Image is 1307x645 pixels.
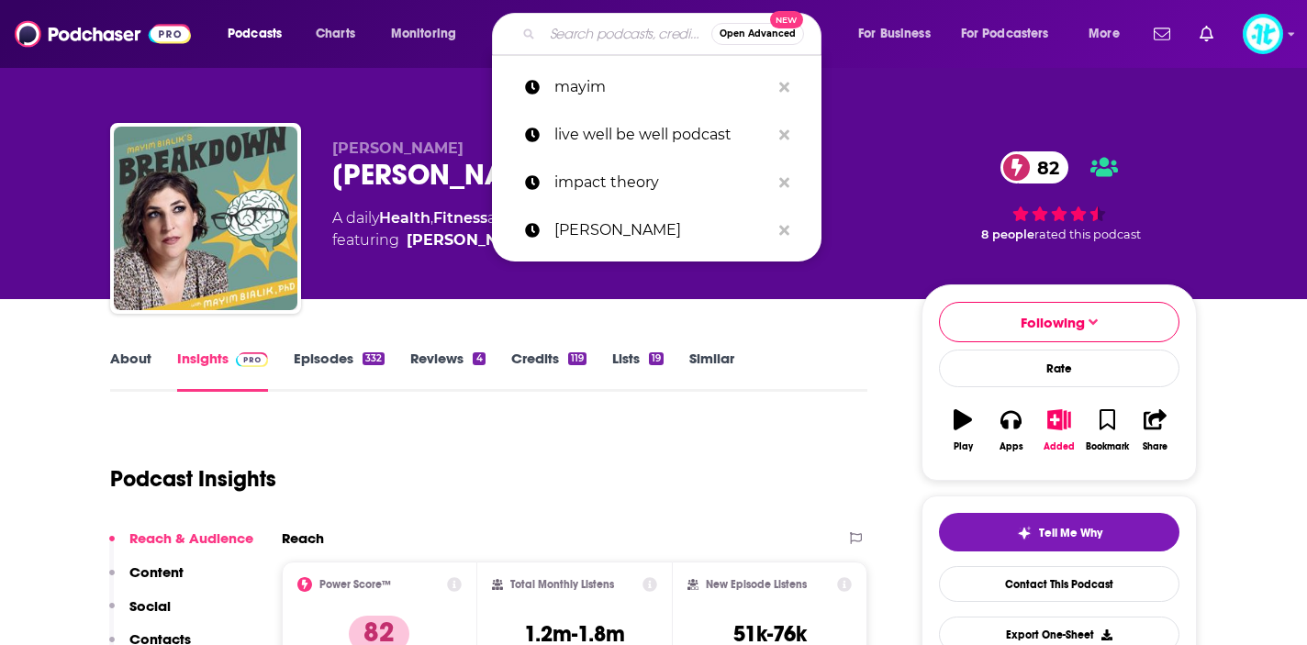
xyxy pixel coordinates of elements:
[332,139,464,157] span: [PERSON_NAME]
[332,229,683,251] span: featuring
[1044,441,1075,452] div: Added
[554,63,770,111] p: mayim
[689,350,734,392] a: Similar
[1017,526,1032,540] img: tell me why sparkle
[1039,526,1102,540] span: Tell Me Why
[954,441,973,452] div: Play
[939,566,1179,602] a: Contact This Podcast
[473,352,485,365] div: 4
[1000,441,1023,452] div: Apps
[492,159,821,206] a: impact theory
[939,302,1179,342] button: Following
[939,350,1179,387] div: Rate
[129,597,171,615] p: Social
[379,209,430,227] a: Health
[554,206,770,254] p: dan harris
[1089,21,1120,47] span: More
[1243,14,1283,54] img: User Profile
[511,350,586,392] a: Credits119
[129,563,184,581] p: Content
[612,350,664,392] a: Lists19
[332,207,683,251] div: A daily podcast
[554,111,770,159] p: live well be well podcast
[410,350,485,392] a: Reviews4
[316,21,355,47] span: Charts
[487,209,516,227] span: and
[110,465,276,493] h1: Podcast Insights
[1035,397,1083,463] button: Added
[391,21,456,47] span: Monitoring
[987,397,1034,463] button: Apps
[294,350,385,392] a: Episodes332
[1019,151,1068,183] span: 82
[1132,397,1179,463] button: Share
[433,209,487,227] a: Fitness
[1146,18,1178,50] a: Show notifications dropdown
[1243,14,1283,54] span: Logged in as ImpactTheory
[109,597,171,631] button: Social
[922,139,1197,253] div: 82 8 peoplerated this podcast
[939,513,1179,551] button: tell me why sparkleTell Me Why
[378,19,480,49] button: open menu
[711,23,804,45] button: Open AdvancedNew
[129,529,253,547] p: Reach & Audience
[1192,18,1221,50] a: Show notifications dropdown
[304,19,366,49] a: Charts
[236,352,268,367] img: Podchaser Pro
[1083,397,1131,463] button: Bookmark
[492,111,821,159] a: live well be well podcast
[1021,314,1085,331] span: Following
[177,350,268,392] a: InsightsPodchaser Pro
[981,228,1034,241] span: 8 people
[1143,441,1167,452] div: Share
[110,350,151,392] a: About
[961,21,1049,47] span: For Podcasters
[649,352,664,365] div: 19
[1243,14,1283,54] button: Show profile menu
[720,29,796,39] span: Open Advanced
[492,206,821,254] a: [PERSON_NAME]
[492,63,821,111] a: mayim
[109,563,184,597] button: Content
[509,13,839,55] div: Search podcasts, credits, & more...
[319,578,391,591] h2: Power Score™
[845,19,954,49] button: open menu
[114,127,297,310] img: Mayim Bialik's Breakdown
[542,19,711,49] input: Search podcasts, credits, & more...
[228,21,282,47] span: Podcasts
[282,529,324,547] h2: Reach
[770,11,803,28] span: New
[568,352,586,365] div: 119
[1034,228,1141,241] span: rated this podcast
[1000,151,1068,183] a: 82
[510,578,614,591] h2: Total Monthly Listens
[430,209,433,227] span: ,
[15,17,191,51] img: Podchaser - Follow, Share and Rate Podcasts
[858,21,931,47] span: For Business
[1076,19,1143,49] button: open menu
[215,19,306,49] button: open menu
[949,19,1076,49] button: open menu
[939,397,987,463] button: Play
[407,229,538,251] a: [PERSON_NAME]
[706,578,807,591] h2: New Episode Listens
[363,352,385,365] div: 332
[109,529,253,563] button: Reach & Audience
[554,159,770,206] p: impact theory
[1086,441,1129,452] div: Bookmark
